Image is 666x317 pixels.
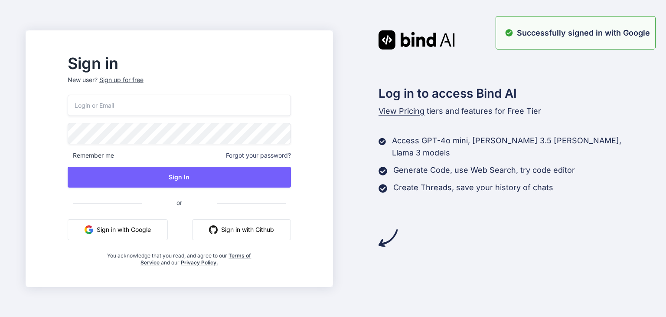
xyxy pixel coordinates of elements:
[226,151,291,160] span: Forgot your password?
[393,164,575,176] p: Generate Code, use Web Search, try code editor
[105,247,254,266] div: You acknowledge that you read, and agree to our and our
[192,219,291,240] button: Sign in with Github
[379,105,640,117] p: tiers and features for Free Tier
[209,225,218,234] img: github
[505,27,513,39] img: alert
[68,95,291,116] input: Login or Email
[379,30,455,50] img: Bind AI logo
[142,192,217,213] span: or
[392,135,640,159] p: Access GPT-4o mini, [PERSON_NAME] 3.5 [PERSON_NAME], Llama 3 models
[140,252,251,266] a: Terms of Service
[68,76,291,95] p: New user?
[68,167,291,188] button: Sign In
[379,228,398,248] img: arrow
[68,219,168,240] button: Sign in with Google
[379,84,640,102] h2: Log in to access Bind AI
[68,56,291,70] h2: Sign in
[99,76,144,84] div: Sign up for free
[379,106,424,116] span: View Pricing
[393,182,553,194] p: Create Threads, save your history of chats
[517,27,650,39] p: Successfully signed in with Google
[181,259,218,266] a: Privacy Policy.
[85,225,93,234] img: google
[68,151,114,160] span: Remember me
